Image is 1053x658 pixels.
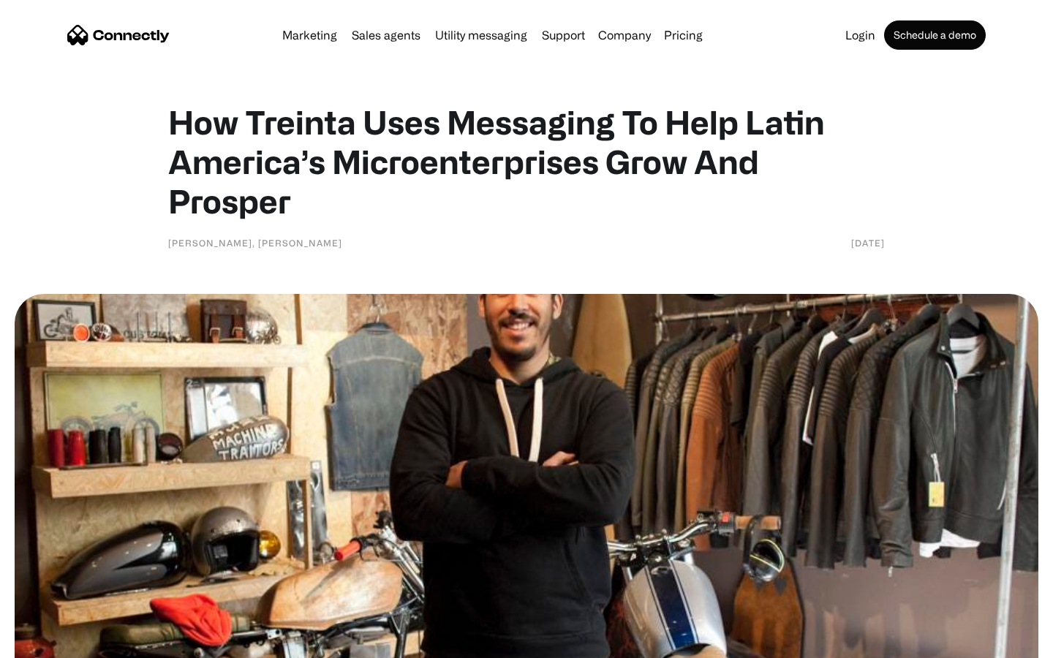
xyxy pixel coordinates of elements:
a: Marketing [276,29,343,41]
a: Utility messaging [429,29,533,41]
div: [PERSON_NAME], [PERSON_NAME] [168,235,342,250]
h1: How Treinta Uses Messaging To Help Latin America’s Microenterprises Grow And Prosper [168,102,885,221]
a: Schedule a demo [884,20,986,50]
div: Company [598,25,651,45]
div: Company [594,25,655,45]
div: [DATE] [851,235,885,250]
a: Pricing [658,29,709,41]
a: home [67,24,170,46]
a: Sales agents [346,29,426,41]
ul: Language list [29,632,88,653]
a: Support [536,29,591,41]
a: Login [839,29,881,41]
aside: Language selected: English [15,632,88,653]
